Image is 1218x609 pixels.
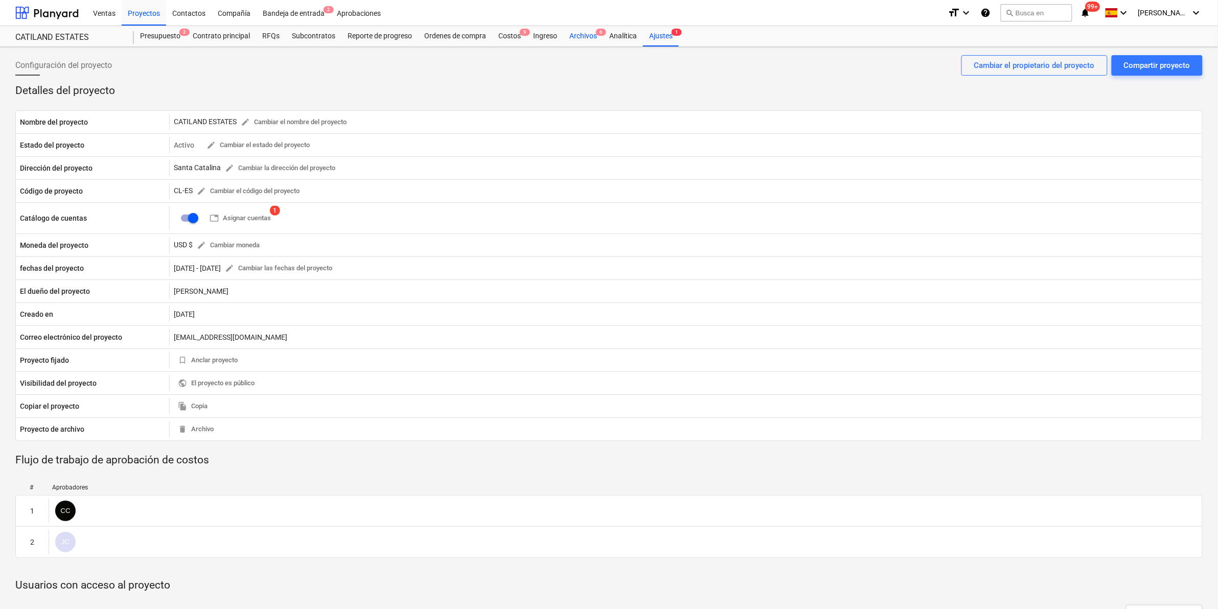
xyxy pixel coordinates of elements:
div: CATILAND ESTATES [15,32,122,43]
span: 9 [520,29,530,36]
div: 2 [30,538,34,546]
a: Ingreso [527,26,563,46]
span: Cambiar la dirección del proyecto [225,162,335,174]
span: Cambiar el estado del proyecto [206,139,310,151]
p: Correo electrónico del proyecto [20,332,122,342]
span: Copia [178,401,208,412]
p: Creado en [20,309,53,319]
span: 3 [179,29,190,36]
p: fechas del proyecto [20,263,84,273]
p: Copiar el proyecto [20,401,79,411]
span: file_copy [178,402,187,411]
span: public [178,379,187,388]
span: 1 [270,205,280,216]
button: Archivo [174,421,218,437]
a: Costos9 [492,26,527,46]
a: RFQs [256,26,286,46]
span: edit [206,140,216,150]
div: Presupuesto [134,26,187,46]
button: Asignar cuentas [205,210,275,226]
button: Cambiar el nombre del proyecto [237,114,351,130]
a: Analítica [603,26,643,46]
div: Aprobadores [52,484,1199,491]
div: [PERSON_NAME] [169,283,1202,299]
button: Cambiar moneda [193,238,264,253]
div: [DATE] [169,306,1202,322]
p: Flujo de trabajo de aprobación de costos [15,453,1203,467]
span: JC [61,538,70,546]
span: Cambiar el nombre del proyecto [241,116,347,128]
span: edit [197,186,206,196]
a: Subcontratos [286,26,341,46]
div: Archivos [563,26,603,46]
p: Activo [174,140,194,150]
span: edit [225,163,234,173]
div: Carlos Cedeno [55,501,76,521]
span: edit [241,118,250,127]
button: Cambiar el código del proyecto [193,183,304,199]
div: Cambiar el propietario del proyecto [974,59,1095,72]
a: Archivos6 [563,26,603,46]
div: Santa Catalina [174,160,339,176]
p: Detalles del proyecto [15,84,1203,98]
a: Contrato principal [187,26,256,46]
p: Proyecto fijado [20,355,69,365]
button: Cambiar la dirección del proyecto [221,160,339,176]
span: table [210,214,219,223]
button: Copia [174,399,212,414]
span: CC [60,507,70,514]
div: [DATE] - [DATE] [174,264,221,272]
p: Dirección del proyecto [20,163,93,173]
span: delete [178,425,187,434]
span: edit [225,264,234,273]
span: El proyecto es público [178,378,255,389]
div: Costos [492,26,527,46]
div: CL-ES [174,183,304,199]
a: Reporte de progreso [341,26,418,46]
span: Cambiar las fechas del proyecto [225,263,332,274]
button: Cambiar el estado del proyecto [202,137,314,153]
p: Catálogo de cuentas [20,213,87,223]
span: 1 [672,29,682,36]
p: Nombre del proyecto [20,117,88,127]
span: edit [197,241,206,250]
p: Moneda del proyecto [20,240,88,250]
span: USD $ [174,241,193,249]
div: CATILAND ESTATES [174,114,351,130]
span: bookmark_border [178,356,187,365]
a: Ajustes1 [643,26,679,46]
span: 6 [596,29,606,36]
button: Compartir proyecto [1112,55,1203,76]
span: Archivo [178,424,214,435]
p: Código de proyecto [20,186,83,196]
div: 1 [30,507,34,515]
span: Anclar proyecto [178,355,238,366]
span: Cambiar el código del proyecto [197,185,300,197]
div: [EMAIL_ADDRESS][DOMAIN_NAME] [169,329,1202,345]
span: Configuración del proyecto [15,59,112,72]
p: Proyecto de archivo [20,424,84,434]
p: Visibilidad del proyecto [20,378,97,388]
div: Ajustes [643,26,679,46]
a: Ordenes de compra [418,26,492,46]
button: Cambiar el propietario del proyecto [961,55,1108,76]
a: Presupuesto3 [134,26,187,46]
div: # [19,484,44,491]
span: 2 [324,6,334,13]
p: Estado del proyecto [20,140,84,150]
div: Javier Cattan [55,532,76,552]
p: El dueño del proyecto [20,286,90,296]
button: Anclar proyecto [174,353,242,368]
div: Compartir proyecto [1124,59,1190,72]
button: Cambiar las fechas del proyecto [221,261,336,276]
span: Asignar cuentas [210,213,271,224]
span: Cambiar moneda [197,240,260,251]
p: Usuarios con acceso al proyecto [15,578,1203,593]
